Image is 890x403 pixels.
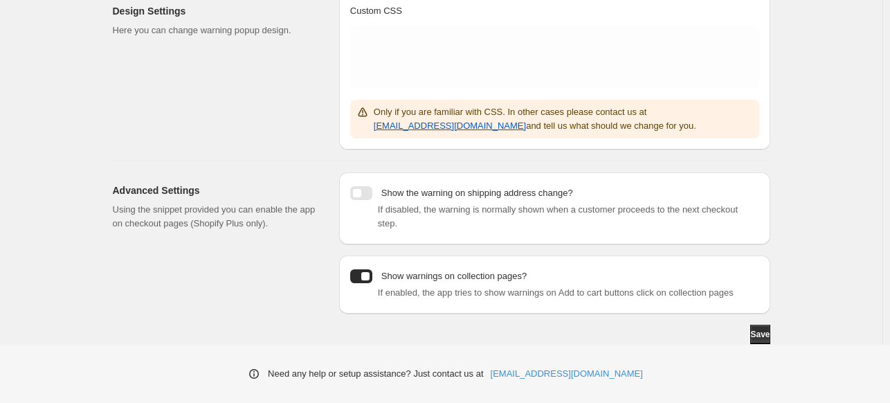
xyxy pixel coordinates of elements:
[750,325,770,344] button: Save
[113,203,317,231] p: Using the snippet provided you can enable the app on checkout pages (Shopify Plus only).
[491,367,643,381] a: [EMAIL_ADDRESS][DOMAIN_NAME]
[350,6,402,16] span: Custom CSS
[750,329,770,340] span: Save
[113,4,317,18] h2: Design Settings
[374,120,526,131] a: [EMAIL_ADDRESS][DOMAIN_NAME]
[374,105,754,133] p: Only if you are familiar with CSS. In other cases please contact us at and tell us what should we...
[378,204,738,229] span: If disabled, the warning is normally shown when a customer proceeds to the next checkout step.
[381,269,527,283] p: Show warnings on collection pages?
[113,24,317,37] p: Here you can change warning popup design.
[113,183,317,197] h2: Advanced Settings
[378,287,734,298] span: If enabled, the app tries to show warnings on Add to cart buttons click on collection pages
[381,186,573,200] p: Show the warning on shipping address change?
